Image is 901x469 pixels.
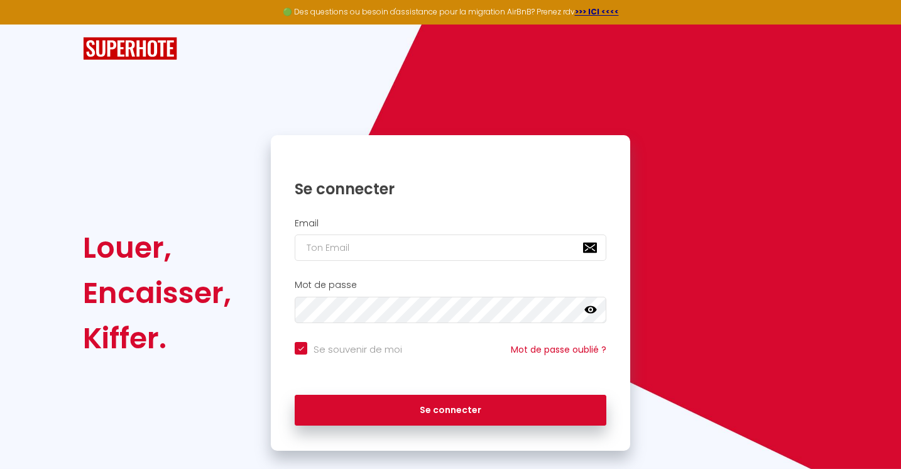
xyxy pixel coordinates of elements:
[83,270,231,316] div: Encaisser,
[295,280,606,290] h2: Mot de passe
[511,343,606,356] a: Mot de passe oublié ?
[295,218,606,229] h2: Email
[295,179,606,199] h1: Se connecter
[83,37,177,60] img: SuperHote logo
[295,395,606,426] button: Se connecter
[83,225,231,270] div: Louer,
[575,6,619,17] a: >>> ICI <<<<
[83,316,231,361] div: Kiffer.
[295,234,606,261] input: Ton Email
